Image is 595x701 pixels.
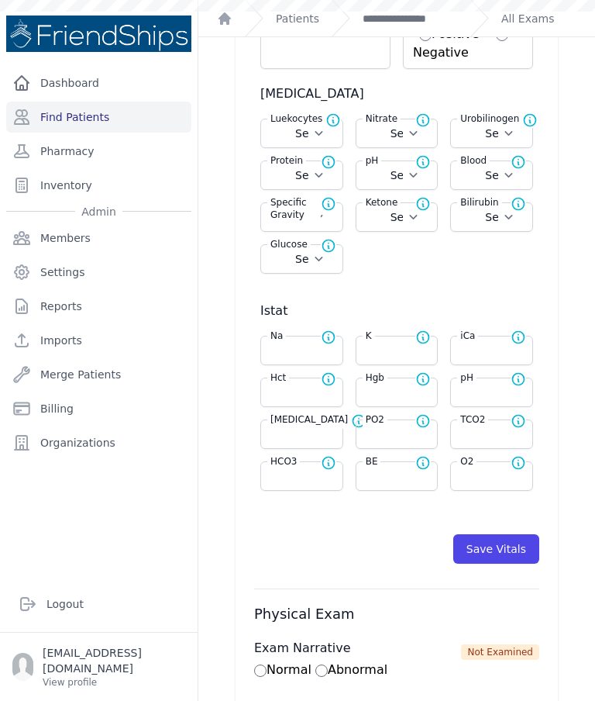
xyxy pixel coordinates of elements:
[267,238,311,254] label: Glucose
[501,11,554,26] a: All Exams
[267,455,300,471] label: HCO3
[6,257,191,288] a: Settings
[260,85,539,103] h3: [MEDICAL_DATA]
[267,154,306,170] label: Protein
[267,330,286,345] label: Na
[457,455,476,471] label: O2
[453,534,539,564] button: Save Vitals
[363,196,401,212] label: Ketone
[267,196,321,221] label: Specific Gravity
[6,359,191,390] a: Merge Patients
[6,136,191,167] a: Pharmacy
[260,302,539,320] h3: Istat
[6,16,191,52] img: Medical Missions EMR
[315,662,387,677] label: Abnormal
[457,371,476,387] label: pH
[363,112,401,128] label: Nitrate
[457,413,488,429] label: TCO2
[12,589,185,620] a: Logout
[254,665,267,677] input: Normal
[254,662,311,677] label: Normal
[254,605,539,623] h3: Physical Exam
[267,371,289,387] label: Hct
[75,204,122,219] span: Admin
[461,644,539,660] span: Not Examined
[457,330,478,345] label: iCa
[457,154,490,170] label: Blood
[363,413,387,429] label: PO2
[6,67,191,98] a: Dashboard
[363,330,375,345] label: K
[43,645,185,676] p: [EMAIL_ADDRESS][DOMAIN_NAME]
[6,325,191,356] a: Imports
[6,170,191,201] a: Inventory
[363,455,381,471] label: BE
[457,196,501,212] label: Bilirubin
[267,413,351,429] label: [MEDICAL_DATA]
[6,393,191,424] a: Billing
[267,112,325,128] label: Luekocytes
[6,291,191,322] a: Reports
[254,639,449,658] h3: Exam Narrative
[363,371,387,387] label: Hgb
[6,102,191,133] a: Find Patients
[6,427,191,458] a: Organizations
[43,676,185,689] p: View profile
[12,645,185,689] a: [EMAIL_ADDRESS][DOMAIN_NAME] View profile
[6,223,191,254] a: Members
[363,154,382,170] label: pH
[457,112,522,125] label: Urobilinogen
[276,11,319,26] a: Patients
[315,665,328,677] input: Abnormal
